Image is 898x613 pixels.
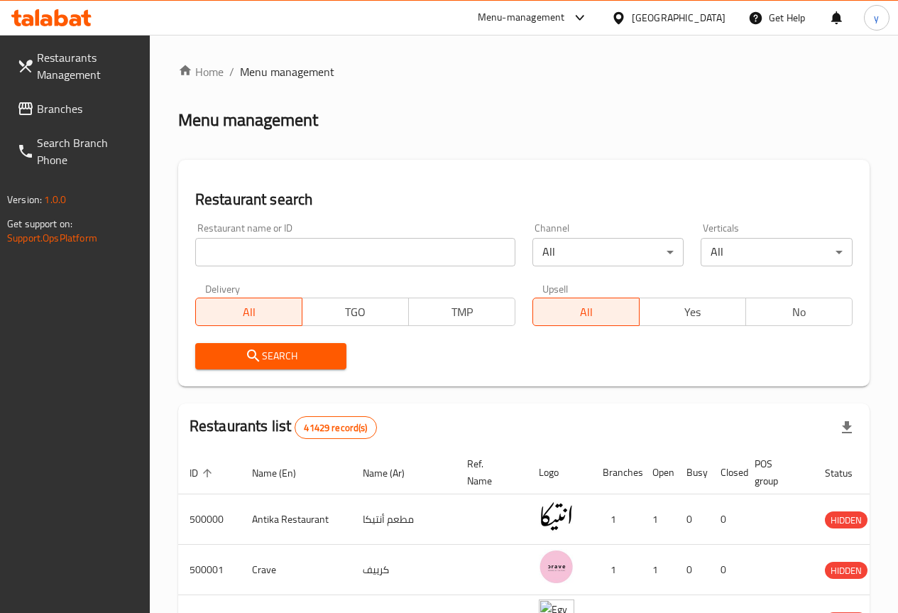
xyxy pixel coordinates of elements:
span: No [752,302,847,322]
td: كرييف [351,545,456,595]
td: 500001 [178,545,241,595]
a: Home [178,63,224,80]
input: Search for restaurant name or ID.. [195,238,515,266]
span: 1.0.0 [44,190,66,209]
div: Menu-management [478,9,565,26]
span: Version: [7,190,42,209]
span: Search [207,347,336,365]
button: TGO [302,298,409,326]
span: Yes [645,302,740,322]
span: All [539,302,634,322]
td: 0 [675,545,709,595]
span: HIDDEN [825,563,867,579]
img: Crave [539,549,574,585]
td: Antika Restaurant [241,494,351,545]
a: Search Branch Phone [6,126,150,177]
label: Upsell [542,283,569,293]
button: TMP [408,298,515,326]
th: Busy [675,451,709,494]
td: Crave [241,545,351,595]
div: Total records count [295,416,376,439]
h2: Restaurants list [190,416,377,439]
span: TGO [308,302,403,322]
span: TMP [415,302,510,322]
span: POS group [755,455,796,489]
span: Get support on: [7,215,72,233]
span: 41429 record(s) [295,421,376,435]
img: Antika Restaurant [539,499,574,534]
td: 1 [641,545,675,595]
a: Branches [6,92,150,126]
span: Status [825,465,871,482]
span: ID [190,465,217,482]
th: Branches [591,451,641,494]
td: 0 [709,494,743,545]
button: All [532,298,640,326]
span: Branches [37,100,138,117]
td: 1 [641,494,675,545]
a: Support.OpsPlatform [7,229,97,247]
label: Delivery [205,283,241,293]
nav: breadcrumb [178,63,870,80]
span: HIDDEN [825,512,867,528]
td: 0 [675,494,709,545]
span: Ref. Name [467,455,510,489]
div: [GEOGRAPHIC_DATA] [632,10,725,26]
th: Logo [527,451,591,494]
span: Menu management [240,63,334,80]
td: 1 [591,545,641,595]
div: HIDDEN [825,511,867,528]
td: 0 [709,545,743,595]
button: Search [195,343,347,369]
span: Search Branch Phone [37,134,138,168]
div: All [532,238,684,266]
div: Export file [830,411,864,445]
td: مطعم أنتيكا [351,494,456,545]
a: Restaurants Management [6,40,150,92]
span: y [874,10,879,26]
th: Closed [709,451,743,494]
td: 1 [591,494,641,545]
span: Name (En) [252,465,314,482]
span: Name (Ar) [363,465,423,482]
th: Open [641,451,675,494]
span: All [202,302,297,322]
td: 500000 [178,494,241,545]
h2: Restaurant search [195,189,853,210]
li: / [229,63,234,80]
button: No [745,298,853,326]
button: All [195,298,302,326]
div: All [701,238,853,266]
h2: Menu management [178,109,318,131]
span: Restaurants Management [37,49,138,83]
button: Yes [639,298,746,326]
